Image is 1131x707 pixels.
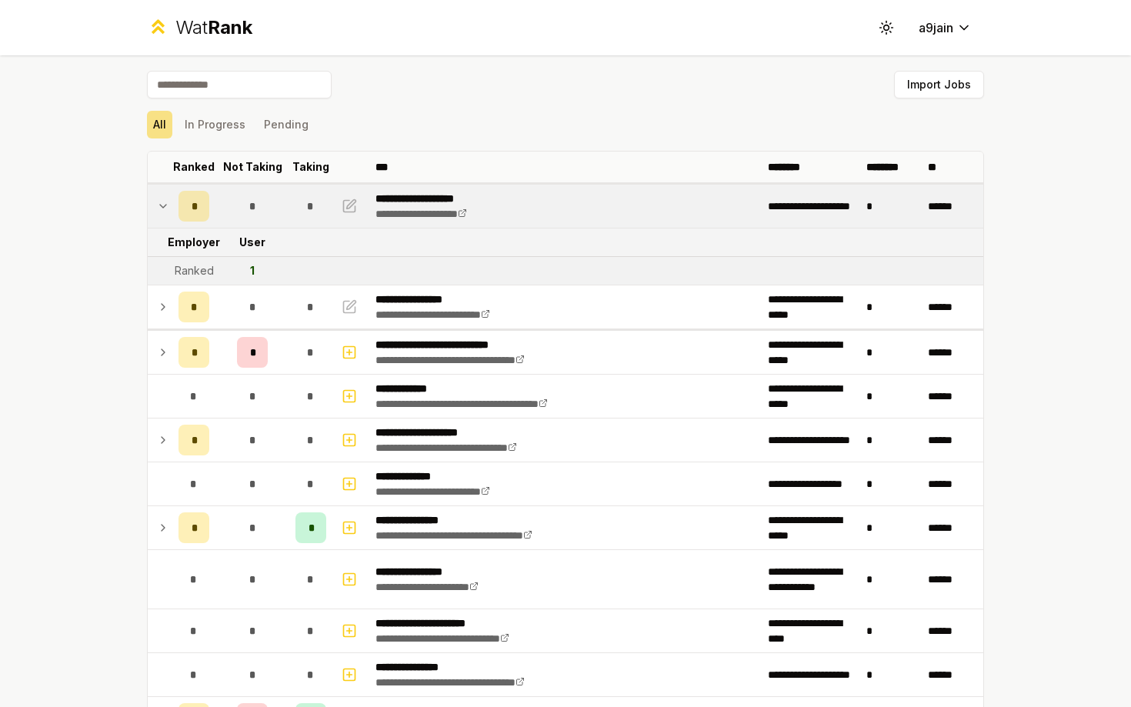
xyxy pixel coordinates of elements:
[175,263,214,278] div: Ranked
[215,228,289,256] td: User
[147,111,172,138] button: All
[894,71,984,98] button: Import Jobs
[175,15,252,40] div: Wat
[292,159,329,175] p: Taking
[178,111,252,138] button: In Progress
[919,18,953,37] span: a9jain
[172,228,215,256] td: Employer
[258,111,315,138] button: Pending
[208,16,252,38] span: Rank
[250,263,255,278] div: 1
[906,14,984,42] button: a9jain
[223,159,282,175] p: Not Taking
[147,15,252,40] a: WatRank
[173,159,215,175] p: Ranked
